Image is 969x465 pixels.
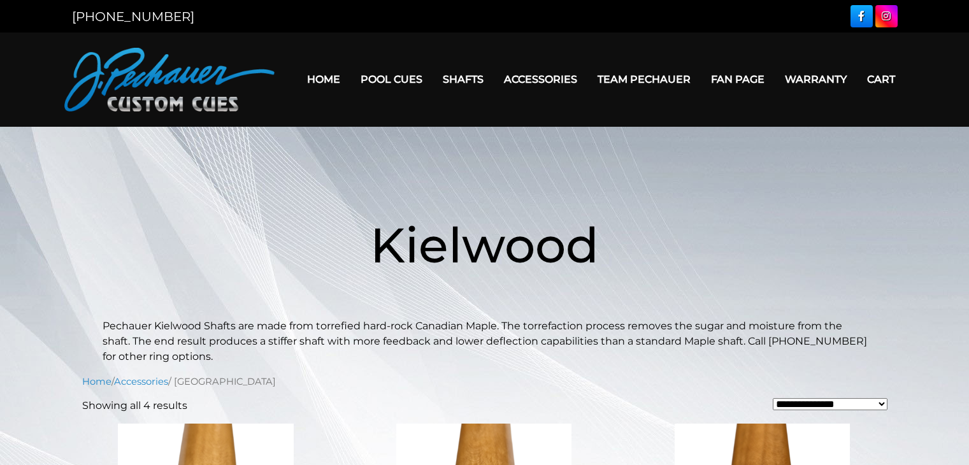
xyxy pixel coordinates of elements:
[82,375,887,389] nav: Breadcrumb
[857,63,905,96] a: Cart
[64,48,275,111] img: Pechauer Custom Cues
[587,63,701,96] a: Team Pechauer
[370,215,599,275] span: Kielwood
[114,376,168,387] a: Accessories
[82,376,111,387] a: Home
[773,398,887,410] select: Shop order
[350,63,433,96] a: Pool Cues
[103,318,867,364] p: Pechauer Kielwood Shafts are made from torrefied hard-rock Canadian Maple. The torrefaction proce...
[297,63,350,96] a: Home
[701,63,775,96] a: Fan Page
[82,398,187,413] p: Showing all 4 results
[775,63,857,96] a: Warranty
[433,63,494,96] a: Shafts
[494,63,587,96] a: Accessories
[72,9,194,24] a: [PHONE_NUMBER]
